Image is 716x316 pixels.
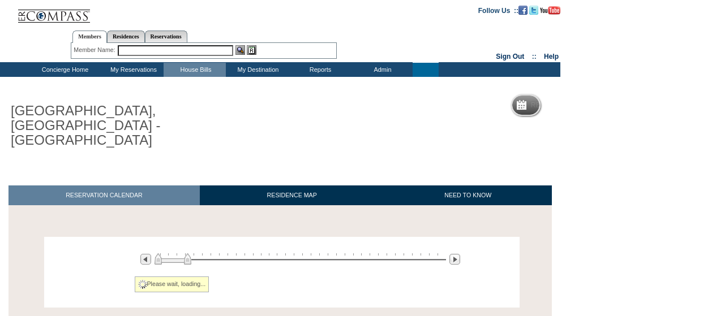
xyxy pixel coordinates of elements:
img: spinner2.gif [138,280,147,289]
div: Member Name: [74,45,117,55]
img: Reservations [247,45,256,55]
a: NEED TO KNOW [384,185,552,205]
img: Follow us on Twitter [529,6,538,15]
td: Concierge Home [27,63,101,77]
div: Please wait, loading... [135,276,209,292]
td: Admin [350,63,413,77]
img: Previous [140,254,151,265]
td: Reports [288,63,350,77]
a: Help [544,53,559,60]
img: Become our fan on Facebook [518,6,528,15]
a: Become our fan on Facebook [518,6,528,13]
h1: [GEOGRAPHIC_DATA], [GEOGRAPHIC_DATA] - [GEOGRAPHIC_DATA] [8,101,262,150]
img: Subscribe to our YouTube Channel [540,6,560,15]
span: :: [532,53,537,60]
a: RESERVATION CALENDAR [8,185,200,205]
a: Residences [107,31,145,42]
td: My Reservations [101,63,164,77]
td: Follow Us :: [478,6,518,15]
td: House Bills [164,63,226,77]
a: Reservations [145,31,187,42]
a: Subscribe to our YouTube Channel [540,6,560,13]
a: Sign Out [496,53,524,60]
td: My Destination [226,63,288,77]
img: Next [449,254,460,265]
img: View [235,45,245,55]
a: Members [72,31,107,43]
a: Follow us on Twitter [529,6,538,13]
a: RESIDENCE MAP [200,185,384,205]
h5: Reservation Calendar [531,102,618,109]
